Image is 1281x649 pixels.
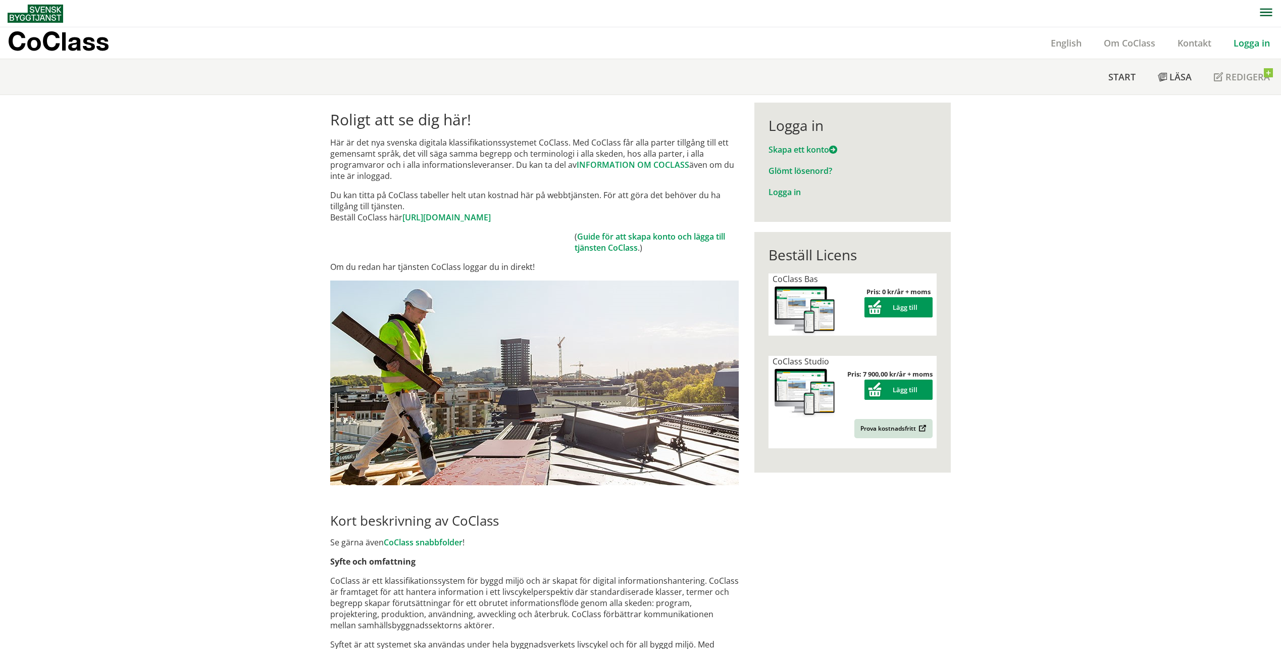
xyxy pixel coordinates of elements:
[773,273,818,285] span: CoClass Bas
[1147,59,1203,95] a: Läsa
[330,556,416,567] strong: Syfte och omfattning
[1097,59,1147,95] a: Start
[768,144,837,155] a: Skapa ett konto
[773,367,837,418] img: coclass-license.jpg
[773,356,829,367] span: CoClass Studio
[330,137,739,181] p: Här är det nya svenska digitala klassifikationssystemet CoClass. Med CoClass får alla parter till...
[575,231,739,253] td: ( .)
[330,575,739,631] p: CoClass är ett klassifikationssystem för byggd miljö och är skapat för digital informationshanter...
[768,165,832,176] a: Glömt lösenord?
[1108,71,1136,83] span: Start
[8,27,131,59] a: CoClass
[864,380,933,400] button: Lägg till
[330,513,739,529] h2: Kort beskrivning av CoClass
[1222,37,1281,49] a: Logga in
[8,5,63,23] img: Svensk Byggtjänst
[864,303,933,312] a: Lägg till
[1040,37,1093,49] a: English
[768,187,801,198] a: Logga in
[575,231,725,253] a: Guide för att skapa konto och lägga till tjänsten CoClass
[402,212,491,223] a: [URL][DOMAIN_NAME]
[8,35,109,47] p: CoClass
[864,297,933,317] button: Lägg till
[384,537,463,548] a: CoClass snabbfolder
[1169,71,1192,83] span: Läsa
[854,419,933,438] a: Prova kostnadsfritt
[330,190,739,223] p: Du kan titta på CoClass tabeller helt utan kostnad här på webbtjänsten. För att göra det behöver ...
[330,281,739,485] img: login.jpg
[330,261,739,272] p: Om du redan har tjänsten CoClass loggar du in direkt!
[577,159,689,170] a: INFORMATION OM COCLASS
[330,537,739,548] p: Se gärna även !
[773,285,837,336] img: coclass-license.jpg
[330,111,739,129] h1: Roligt att se dig här!
[847,369,933,379] strong: Pris: 7 900,00 kr/år + moms
[864,385,933,394] a: Lägg till
[1093,37,1166,49] a: Om CoClass
[768,246,937,263] div: Beställ Licens
[1166,37,1222,49] a: Kontakt
[768,117,937,134] div: Logga in
[917,425,927,432] img: Outbound.png
[866,287,931,296] strong: Pris: 0 kr/år + moms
